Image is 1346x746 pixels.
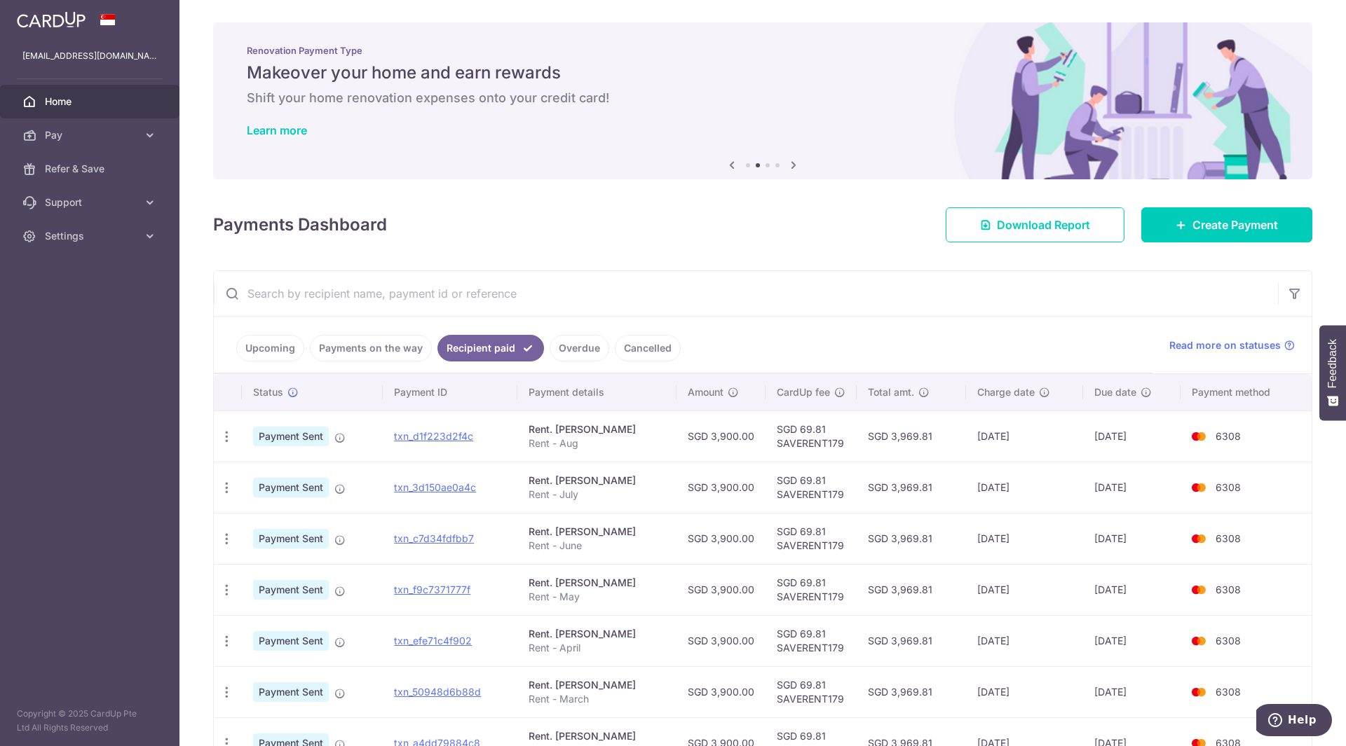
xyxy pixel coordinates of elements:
[966,564,1083,615] td: [DATE]
[1216,430,1241,442] span: 6308
[1094,385,1136,399] span: Due date
[1083,462,1181,513] td: [DATE]
[394,686,481,698] a: txn_50948d6b88d
[677,666,766,717] td: SGD 3,900.00
[310,335,432,361] a: Payments on the way
[777,385,830,399] span: CardUp fee
[615,335,681,361] a: Cancelled
[247,123,307,137] a: Learn more
[1216,532,1241,544] span: 6308
[437,335,544,361] a: Recipient paid
[529,627,665,641] div: Rent. [PERSON_NAME]
[529,678,665,692] div: Rent. [PERSON_NAME]
[857,615,966,666] td: SGD 3,969.81
[688,385,723,399] span: Amount
[529,436,665,450] p: Rent - Aug
[1185,530,1213,547] img: Bank Card
[383,374,517,410] th: Payment ID
[857,666,966,717] td: SGD 3,969.81
[529,692,665,706] p: Rent - March
[1185,684,1213,700] img: Bank Card
[529,488,665,502] p: Rent - July
[247,45,1279,56] p: Renovation Payment Type
[394,583,470,595] a: txn_f9c7371777f
[966,513,1083,564] td: [DATE]
[45,229,137,243] span: Settings
[253,529,329,548] span: Payment Sent
[997,216,1090,233] span: Download Report
[1083,615,1181,666] td: [DATE]
[253,478,329,497] span: Payment Sent
[529,729,665,743] div: Rent. [PERSON_NAME]
[45,162,137,176] span: Refer & Save
[977,385,1035,399] span: Charge date
[1192,216,1278,233] span: Create Payment
[766,615,857,666] td: SGD 69.81 SAVERENT179
[253,427,329,446] span: Payment Sent
[529,422,665,436] div: Rent. [PERSON_NAME]
[253,385,283,399] span: Status
[394,635,472,647] a: txn_efe71c4f902
[394,430,473,442] a: txn_d1f223d2f4c
[766,462,857,513] td: SGD 69.81 SAVERENT179
[529,576,665,590] div: Rent. [PERSON_NAME]
[1185,479,1213,496] img: Bank Card
[1216,583,1241,595] span: 6308
[966,666,1083,717] td: [DATE]
[1141,207,1312,242] a: Create Payment
[236,335,304,361] a: Upcoming
[1083,410,1181,462] td: [DATE]
[1185,633,1213,649] img: Bank Card
[857,513,966,564] td: SGD 3,969.81
[529,641,665,655] p: Rent - April
[766,410,857,462] td: SGD 69.81 SAVERENT179
[17,11,86,28] img: CardUp
[517,374,677,410] th: Payment details
[677,564,766,615] td: SGD 3,900.00
[1256,704,1332,739] iframe: Opens a widget where you can find more information
[529,474,665,488] div: Rent. [PERSON_NAME]
[529,539,665,553] p: Rent - June
[1181,374,1312,410] th: Payment method
[247,62,1279,84] h5: Makeover your home and earn rewards
[677,513,766,564] td: SGD 3,900.00
[1216,635,1241,647] span: 6308
[1083,564,1181,615] td: [DATE]
[45,95,137,109] span: Home
[1216,686,1241,698] span: 6308
[529,590,665,604] p: Rent - May
[529,525,665,539] div: Rent. [PERSON_NAME]
[966,462,1083,513] td: [DATE]
[45,195,137,209] span: Support
[394,481,476,493] a: txn_3d150ae0a4c
[22,49,157,63] p: [EMAIL_ADDRESS][DOMAIN_NAME]
[857,410,966,462] td: SGD 3,969.81
[1185,428,1213,445] img: Bank Card
[766,666,857,717] td: SGD 69.81 SAVERENT179
[857,462,966,513] td: SGD 3,969.81
[868,385,914,399] span: Total amt.
[857,564,966,615] td: SGD 3,969.81
[214,271,1278,316] input: Search by recipient name, payment id or reference
[45,128,137,142] span: Pay
[550,335,609,361] a: Overdue
[677,462,766,513] td: SGD 3,900.00
[247,90,1279,106] h6: Shift your home renovation expenses onto your credit card!
[1319,325,1346,420] button: Feedback - Show survey
[966,410,1083,462] td: [DATE]
[766,564,857,615] td: SGD 69.81 SAVERENT179
[1169,338,1295,352] a: Read more on statuses
[677,615,766,666] td: SGD 3,900.00
[966,615,1083,666] td: [DATE]
[253,682,329,702] span: Payment Sent
[213,22,1312,179] img: Renovation banner
[677,410,766,462] td: SGD 3,900.00
[394,532,474,544] a: txn_c7d34fdfbb7
[1169,338,1281,352] span: Read more on statuses
[213,212,387,237] h4: Payments Dashboard
[1185,581,1213,598] img: Bank Card
[766,513,857,564] td: SGD 69.81 SAVERENT179
[253,580,329,600] span: Payment Sent
[253,631,329,651] span: Payment Sent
